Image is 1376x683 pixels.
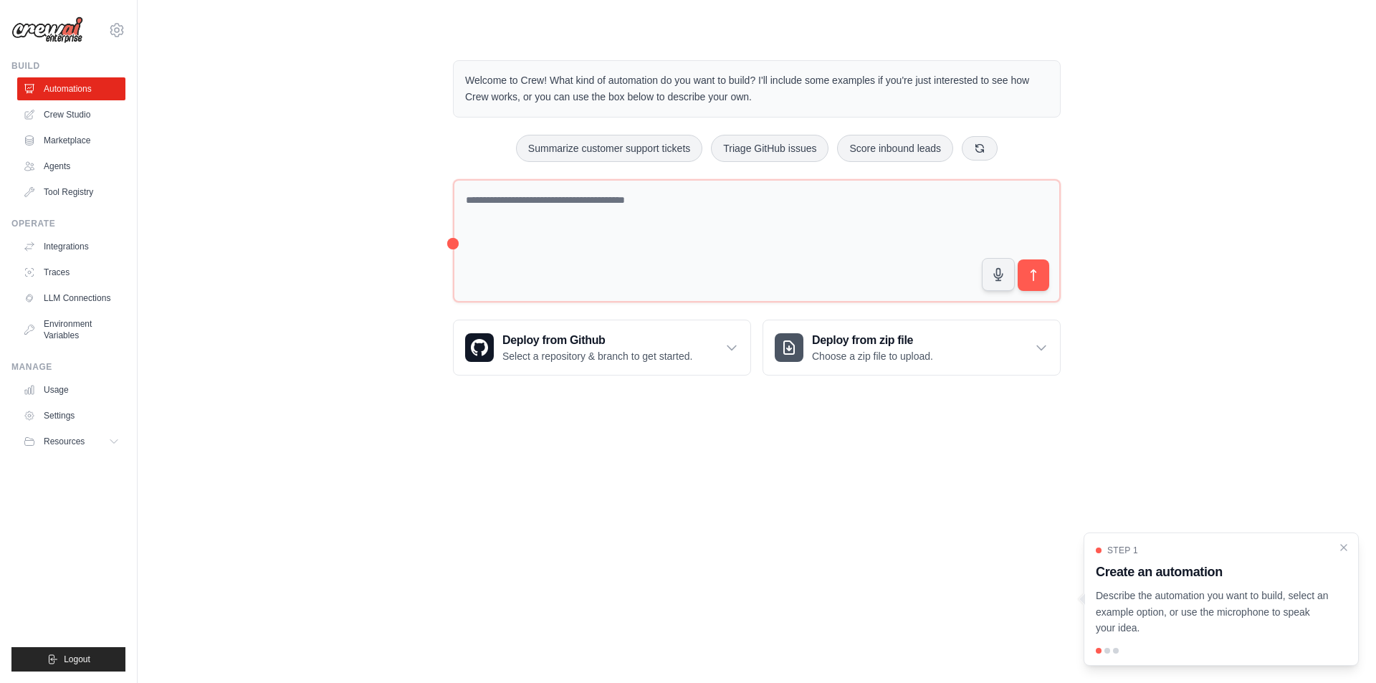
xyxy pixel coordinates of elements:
a: Crew Studio [17,103,125,126]
p: Describe the automation you want to build, select an example option, or use the microphone to spe... [1096,588,1329,636]
a: Usage [17,378,125,401]
a: Automations [17,77,125,100]
a: Environment Variables [17,312,125,347]
a: Marketplace [17,129,125,152]
p: Select a repository & branch to get started. [502,349,692,363]
span: Resources [44,436,85,447]
span: Step 1 [1107,545,1138,556]
p: Welcome to Crew! What kind of automation do you want to build? I'll include some examples if you'... [465,72,1048,105]
a: Integrations [17,235,125,258]
div: Manage [11,361,125,373]
h3: Deploy from Github [502,332,692,349]
span: Logout [64,654,90,665]
a: LLM Connections [17,287,125,310]
div: Operate [11,218,125,229]
a: Agents [17,155,125,178]
button: Score inbound leads [837,135,953,162]
a: Traces [17,261,125,284]
a: Settings [17,404,125,427]
p: Choose a zip file to upload. [812,349,933,363]
a: Tool Registry [17,181,125,204]
iframe: Chat Widget [1304,614,1376,683]
h3: Deploy from zip file [812,332,933,349]
button: Summarize customer support tickets [516,135,702,162]
button: Close walkthrough [1338,542,1349,553]
h3: Create an automation [1096,562,1329,582]
div: Build [11,60,125,72]
button: Triage GitHub issues [711,135,828,162]
button: Logout [11,647,125,672]
img: Logo [11,16,83,44]
button: Resources [17,430,125,453]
